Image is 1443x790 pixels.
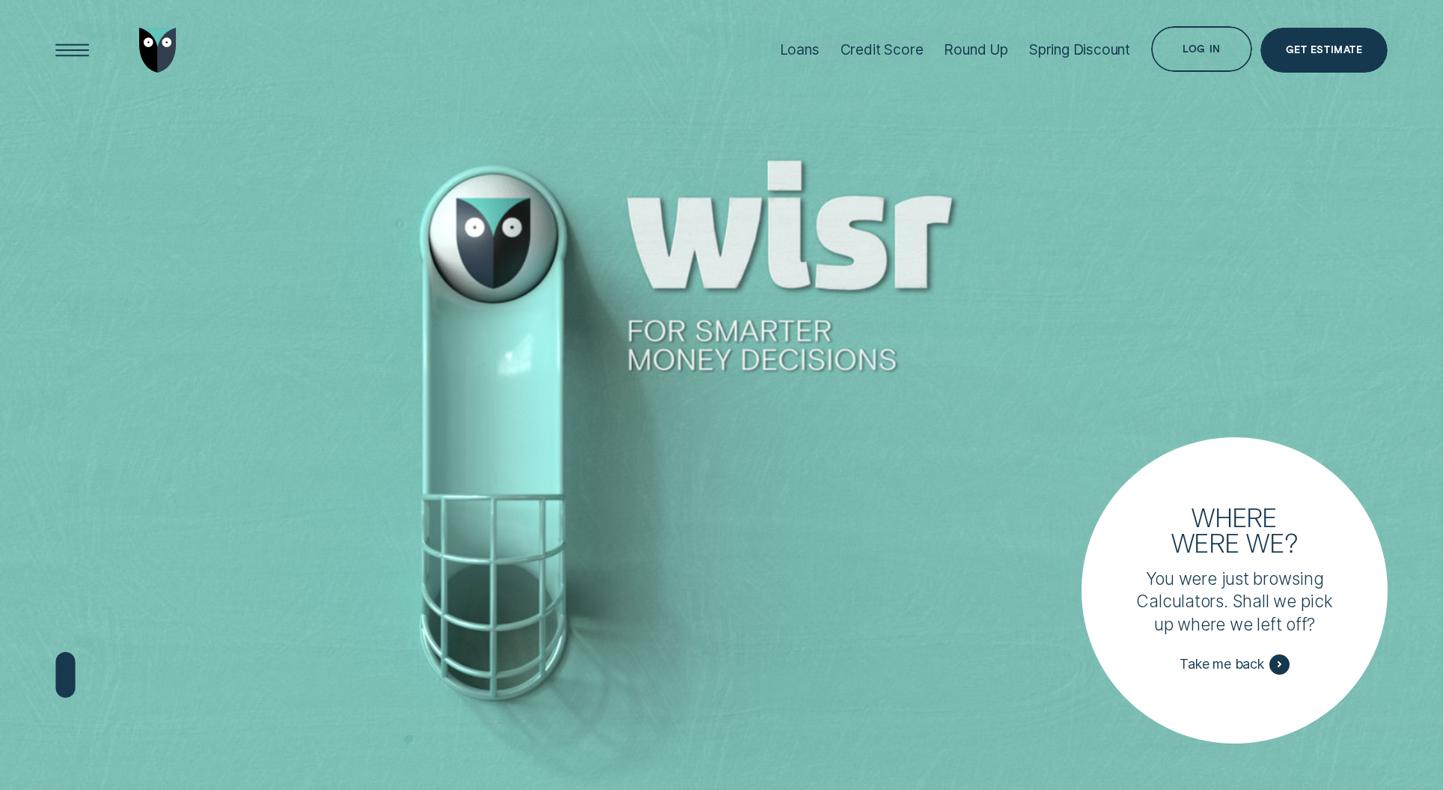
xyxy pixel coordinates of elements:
[1082,437,1388,744] a: Where were we?You were just browsing Calculators. Shall we pick up where we left off?Take me back
[1161,504,1309,554] h3: Where were we?
[1151,26,1252,72] button: Log in
[944,41,1007,58] div: Round Up
[139,28,177,73] img: Wisr
[780,41,820,58] div: Loans
[1029,41,1130,58] div: Spring Discount
[841,41,924,58] div: Credit Score
[1260,28,1388,73] a: Get Estimate
[1180,656,1264,672] span: Take me back
[49,28,95,73] button: Open Menu
[1134,568,1335,636] p: You were just browsing Calculators. Shall we pick up where we left off?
